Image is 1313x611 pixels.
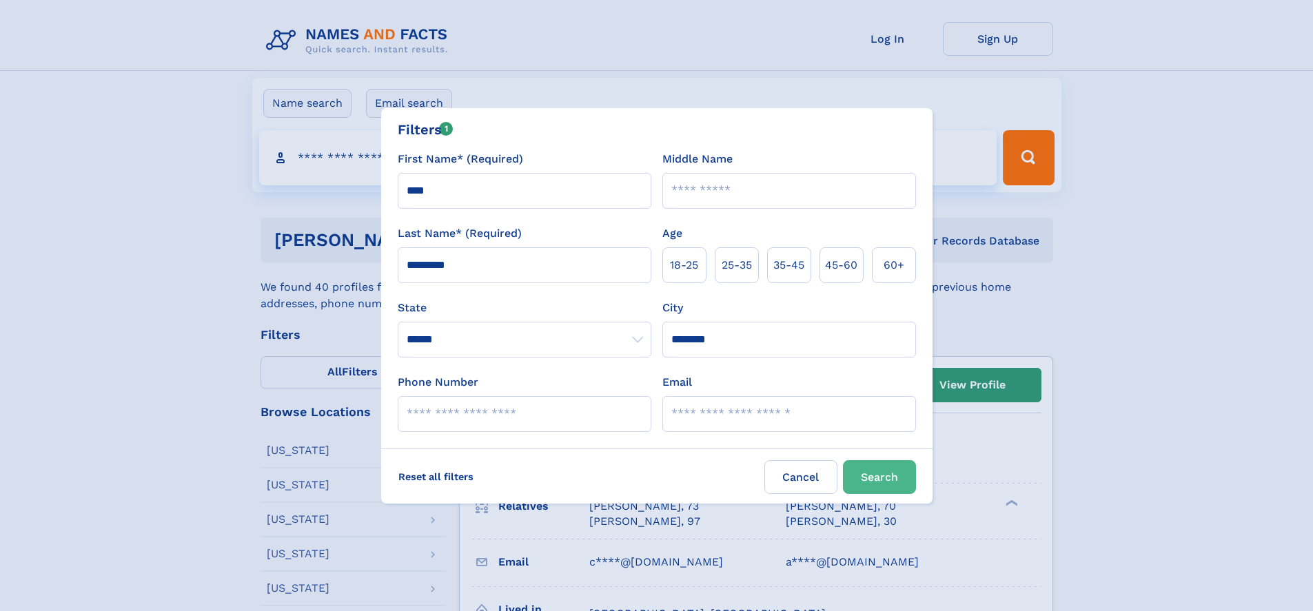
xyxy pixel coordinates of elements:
[662,225,682,242] label: Age
[773,257,804,273] span: 35‑45
[884,257,904,273] span: 60+
[398,300,651,316] label: State
[398,374,478,391] label: Phone Number
[662,300,683,316] label: City
[398,119,454,140] div: Filters
[662,151,733,167] label: Middle Name
[398,151,523,167] label: First Name* (Required)
[398,225,522,242] label: Last Name* (Required)
[825,257,857,273] span: 45‑60
[670,257,698,273] span: 18‑25
[843,460,916,494] button: Search
[389,460,482,493] label: Reset all filters
[662,374,692,391] label: Email
[722,257,752,273] span: 25‑35
[764,460,837,494] label: Cancel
